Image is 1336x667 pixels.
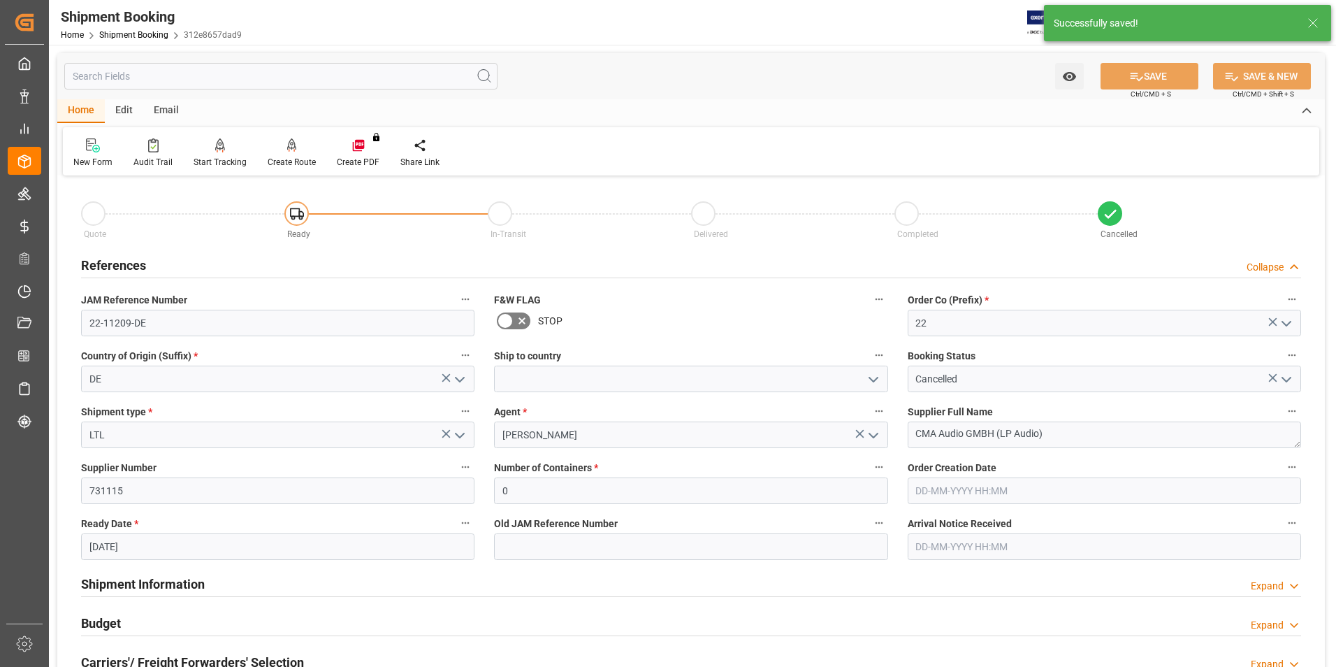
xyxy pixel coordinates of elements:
[105,99,143,123] div: Edit
[1101,229,1138,239] span: Cancelled
[57,99,105,123] div: Home
[897,229,938,239] span: Completed
[194,156,247,168] div: Start Tracking
[908,461,996,475] span: Order Creation Date
[1251,618,1284,633] div: Expand
[449,368,470,390] button: open menu
[143,99,189,123] div: Email
[1131,89,1171,99] span: Ctrl/CMD + S
[908,349,975,364] span: Booking Status
[456,458,474,476] button: Supplier Number
[494,517,618,531] span: Old JAM Reference Number
[1283,514,1301,532] button: Arrival Notice Received
[81,517,138,531] span: Ready Date
[908,517,1012,531] span: Arrival Notice Received
[449,424,470,446] button: open menu
[81,405,152,419] span: Shipment type
[133,156,173,168] div: Audit Trail
[1283,402,1301,420] button: Supplier Full Name
[491,229,526,239] span: In-Transit
[494,461,598,475] span: Number of Containers
[908,422,1301,448] textarea: CMA Audio GMBH (LP Audio)
[1247,260,1284,275] div: Collapse
[456,402,474,420] button: Shipment type *
[1283,458,1301,476] button: Order Creation Date
[81,366,474,392] input: Type to search/select
[1275,368,1295,390] button: open menu
[1054,16,1294,31] div: Successfully saved!
[1275,313,1295,334] button: open menu
[456,290,474,308] button: JAM Reference Number
[1027,10,1075,35] img: Exertis%20JAM%20-%20Email%20Logo.jpg_1722504956.jpg
[61,6,242,27] div: Shipment Booking
[1213,63,1311,89] button: SAVE & NEW
[81,256,146,275] h2: References
[862,424,883,446] button: open menu
[1055,63,1084,89] button: open menu
[538,314,562,329] span: STOP
[908,405,993,419] span: Supplier Full Name
[870,346,888,364] button: Ship to country
[81,575,205,594] h2: Shipment Information
[1233,89,1294,99] span: Ctrl/CMD + Shift + S
[870,290,888,308] button: F&W FLAG
[1101,63,1198,89] button: SAVE
[870,514,888,532] button: Old JAM Reference Number
[908,293,989,308] span: Order Co (Prefix)
[400,156,440,168] div: Share Link
[64,63,498,89] input: Search Fields
[870,458,888,476] button: Number of Containers *
[99,30,168,40] a: Shipment Booking
[1283,346,1301,364] button: Booking Status
[908,478,1301,504] input: DD-MM-YYYY HH:MM
[81,461,157,475] span: Supplier Number
[81,293,187,308] span: JAM Reference Number
[494,405,527,419] span: Agent
[81,349,198,364] span: Country of Origin (Suffix)
[268,156,316,168] div: Create Route
[870,402,888,420] button: Agent *
[1283,290,1301,308] button: Order Co (Prefix) *
[287,229,310,239] span: Ready
[456,514,474,532] button: Ready Date *
[494,293,541,308] span: F&W FLAG
[694,229,728,239] span: Delivered
[81,533,474,560] input: DD-MM-YYYY
[84,229,106,239] span: Quote
[494,349,561,364] span: Ship to country
[81,614,121,633] h2: Budget
[1251,579,1284,594] div: Expand
[456,346,474,364] button: Country of Origin (Suffix) *
[862,368,883,390] button: open menu
[61,30,84,40] a: Home
[908,533,1301,560] input: DD-MM-YYYY HH:MM
[73,156,112,168] div: New Form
